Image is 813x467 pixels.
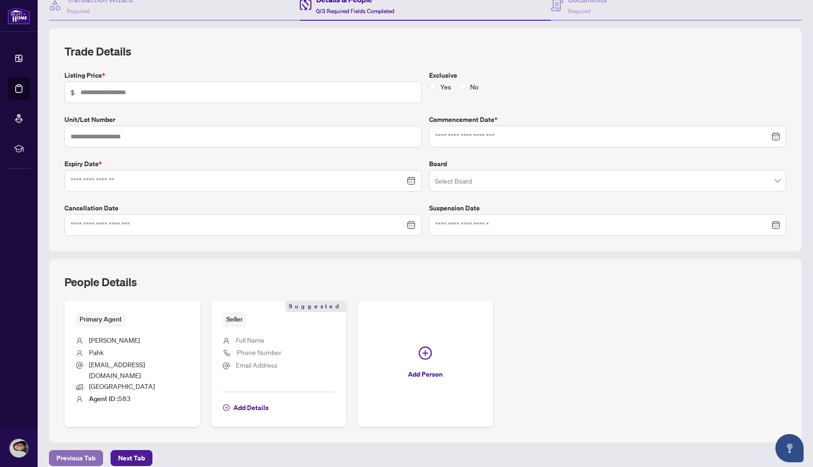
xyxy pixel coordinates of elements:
[285,301,346,312] span: Suggested
[223,404,230,411] span: plus-circle
[775,434,804,462] button: Open asap
[89,395,118,403] b: Agent ID :
[358,301,493,427] button: Add Person
[233,400,269,415] span: Add Details
[89,348,104,356] span: Pahk
[236,361,278,369] span: Email Address
[429,159,786,169] label: Board
[429,114,786,125] label: Commencement Date
[8,7,30,24] img: logo
[64,159,422,169] label: Expiry Date
[429,70,786,81] label: Exclusive
[89,360,145,379] span: [EMAIL_ADDRESS][DOMAIN_NAME]
[76,312,126,327] span: Primary Agent
[429,203,786,213] label: Suspension Date
[10,439,28,457] img: Profile Icon
[64,114,422,125] label: Unit/Lot Number
[118,451,145,466] span: Next Tab
[437,81,455,92] span: Yes
[64,44,786,59] h2: Trade Details
[568,8,590,15] span: Required
[223,312,247,327] span: Seller
[111,450,152,466] button: Next Tab
[56,451,96,466] span: Previous Tab
[64,70,422,81] label: Listing Price
[67,8,89,15] span: Required
[316,8,394,15] span: 0/3 Required Fields Completed
[49,450,103,466] button: Previous Tab
[71,87,75,97] span: $
[223,400,269,416] button: Add Details
[237,348,281,356] span: Phone Number
[64,274,137,290] h2: People Details
[466,81,482,92] span: No
[89,382,155,390] span: [GEOGRAPHIC_DATA]
[408,367,443,382] span: Add Person
[89,394,131,403] span: 583
[419,346,432,360] span: plus-circle
[89,336,140,344] span: [PERSON_NAME]
[64,203,422,213] label: Cancellation Date
[236,336,264,344] span: Full Name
